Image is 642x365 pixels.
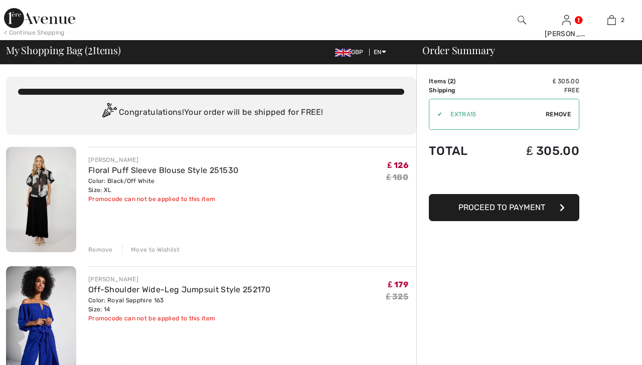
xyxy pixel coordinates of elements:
div: [PERSON_NAME] [88,155,238,164]
img: Floral Puff Sleeve Blouse Style 251530 [6,147,76,252]
div: < Continue Shopping [4,28,65,37]
img: My Bag [607,14,616,26]
span: My Shopping Bag ( Items) [6,45,121,55]
button: Proceed to Payment [429,194,579,221]
span: Remove [546,110,571,119]
a: Off-Shoulder Wide-Leg Jumpsuit Style 252170 [88,285,270,294]
div: [PERSON_NAME] [545,29,589,39]
s: ₤ 325 [386,292,408,301]
td: Free [493,86,579,95]
span: GBP [335,49,368,56]
div: Congratulations! Your order will be shipped for FREE! [18,103,404,123]
iframe: PayPal [429,168,579,191]
img: UK Pound [335,49,351,57]
img: 1ère Avenue [4,8,75,28]
span: ₤ 126 [388,160,408,170]
td: Shipping [429,86,493,95]
div: Promocode can not be applied to this item [88,314,270,323]
a: 2 [589,14,633,26]
img: search the website [518,14,526,26]
td: ₤ 305.00 [493,77,579,86]
span: 2 [621,16,624,25]
div: Color: Royal Sapphire 163 Size: 14 [88,296,270,314]
div: Promocode can not be applied to this item [88,195,238,204]
div: ✔ [429,110,442,119]
span: ₤ 179 [388,280,408,289]
td: Total [429,134,493,168]
td: ₤ 305.00 [493,134,579,168]
img: Congratulation2.svg [99,103,119,123]
span: Proceed to Payment [458,203,545,212]
span: EN [374,49,386,56]
img: My Info [562,14,571,26]
div: Remove [88,245,113,254]
td: Items ( ) [429,77,493,86]
a: Floral Puff Sleeve Blouse Style 251530 [88,165,238,175]
a: Sign In [562,15,571,25]
div: Color: Black/Off White Size: XL [88,176,238,195]
div: [PERSON_NAME] [88,275,270,284]
s: ₤ 180 [387,172,408,182]
input: Promo code [442,99,546,129]
div: Move to Wishlist [122,245,180,254]
div: Order Summary [410,45,636,55]
span: 2 [450,78,453,85]
span: 2 [88,43,93,56]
